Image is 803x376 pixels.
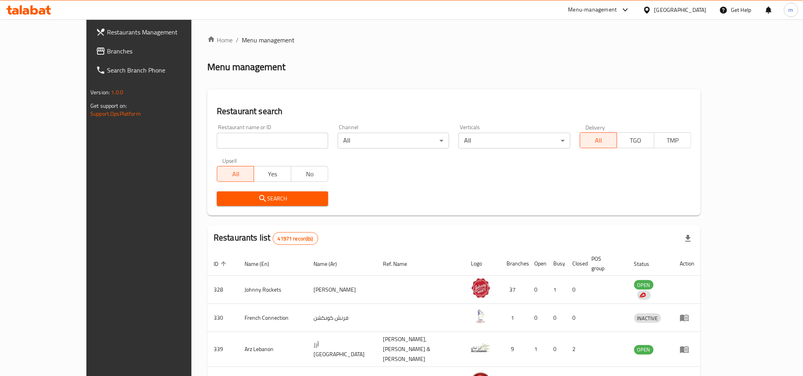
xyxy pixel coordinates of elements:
[308,304,377,332] td: فرنش كونكشن
[789,6,793,14] span: m
[238,276,308,304] td: Johnny Rockets
[242,35,294,45] span: Menu management
[383,259,417,269] span: Ref. Name
[580,132,617,148] button: All
[90,101,127,111] span: Get support on:
[654,6,707,14] div: [GEOGRAPHIC_DATA]
[223,194,322,204] span: Search
[680,345,694,354] div: Menu
[566,304,585,332] td: 0
[654,132,691,148] button: TMP
[107,65,214,75] span: Search Branch Phone
[634,314,661,323] span: INACTIVE
[673,252,701,276] th: Action
[471,278,491,298] img: Johnny Rockets
[500,252,528,276] th: Branches
[500,304,528,332] td: 1
[207,35,701,45] nav: breadcrumb
[465,252,500,276] th: Logo
[308,332,377,367] td: أرز [GEOGRAPHIC_DATA]
[220,168,251,180] span: All
[634,345,654,354] span: OPEN
[294,168,325,180] span: No
[257,168,288,180] span: Yes
[207,332,238,367] td: 339
[658,135,688,146] span: TMP
[308,276,377,304] td: [PERSON_NAME]
[238,304,308,332] td: French Connection
[528,304,547,332] td: 0
[566,276,585,304] td: 0
[547,332,566,367] td: 0
[214,232,318,245] h2: Restaurants list
[547,304,566,332] td: 0
[377,332,465,367] td: [PERSON_NAME],[PERSON_NAME] & [PERSON_NAME]
[471,338,491,358] img: Arz Lebanon
[222,158,237,164] label: Upsell
[583,135,614,146] span: All
[634,313,661,323] div: INACTIVE
[547,252,566,276] th: Busy
[528,276,547,304] td: 0
[207,276,238,304] td: 328
[291,166,328,182] button: No
[634,281,654,290] span: OPEN
[566,332,585,367] td: 2
[217,133,328,149] input: Search for restaurant name or ID..
[679,229,698,248] div: Export file
[217,105,691,117] h2: Restaurant search
[207,61,285,73] h2: Menu management
[459,133,570,149] div: All
[273,235,318,242] span: 41971 record(s)
[207,304,238,332] td: 330
[680,313,694,323] div: Menu
[254,166,291,182] button: Yes
[90,42,220,61] a: Branches
[547,276,566,304] td: 1
[90,109,141,119] a: Support.OpsPlatform
[314,259,348,269] span: Name (Ar)
[568,5,617,15] div: Menu-management
[500,332,528,367] td: 9
[637,290,651,300] div: Indicates that the vendor menu management has been moved to DH Catalog service
[214,259,229,269] span: ID
[634,345,654,355] div: OPEN
[111,87,123,97] span: 1.0.0
[528,332,547,367] td: 1
[471,306,491,326] img: French Connection
[566,252,585,276] th: Closed
[591,254,618,273] span: POS group
[639,292,646,299] img: delivery hero logo
[217,166,254,182] button: All
[90,23,220,42] a: Restaurants Management
[90,61,220,80] a: Search Branch Phone
[528,252,547,276] th: Open
[500,276,528,304] td: 37
[338,133,449,149] div: All
[617,132,654,148] button: TGO
[620,135,651,146] span: TGO
[585,124,605,130] label: Delivery
[273,232,318,245] div: Total records count
[217,191,328,206] button: Search
[107,46,214,56] span: Branches
[90,87,110,97] span: Version:
[238,332,308,367] td: Arz Lebanon
[634,259,660,269] span: Status
[245,259,279,269] span: Name (En)
[107,27,214,37] span: Restaurants Management
[236,35,239,45] li: /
